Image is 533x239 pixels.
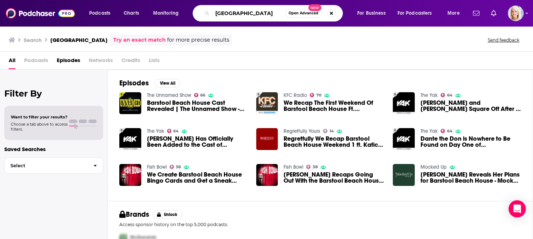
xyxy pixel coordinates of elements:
button: Send feedback [486,37,521,43]
p: Access sponsor history on the top 5,000 podcasts. [119,222,521,227]
a: The Yak [147,128,164,134]
a: Jackie Recaps Going Out With the Barstool Beach House crew For the First Time - Fishbowl 6/19/25 [284,172,384,184]
span: [PERSON_NAME] Recaps Going Out With the Barstool Beach House crew For the First Time - Fishbowl [... [284,172,384,184]
button: open menu [352,8,395,19]
span: Dante the Don is Nowhere to Be Found on Day One of [GEOGRAPHIC_DATA] | [GEOGRAPHIC_DATA] [DATE] [421,136,521,148]
span: Select [5,163,88,168]
button: open menu [84,8,120,19]
span: New [308,4,321,11]
span: Logged in as ashtonrc [508,5,524,21]
span: Choose a tab above to access filters. [11,122,68,132]
a: Regretfully Yours [284,128,320,134]
a: Fish Bowl [147,164,167,170]
span: [PERSON_NAME] and [PERSON_NAME] Square Off After a HEATED Barstool Beach House Weekend | The Yak ... [421,100,521,112]
img: Podchaser - Follow, Share and Rate Podcasts [6,6,75,20]
button: open menu [393,8,442,19]
h2: Episodes [119,79,149,88]
span: 14 [330,130,334,133]
h2: Brands [119,210,149,219]
a: 70 [310,93,321,97]
p: Saved Searches [4,146,103,153]
span: Want to filter your results? [11,114,68,119]
a: 64 [441,129,452,133]
a: Try an exact match [113,36,166,44]
button: open menu [442,8,469,19]
a: EpisodesView All [119,79,180,88]
span: We Recap The First Weekend Of Barstool Beach House Ft. [PERSON_NAME] Smokes - Full Episode [284,100,384,112]
button: Unlock [152,210,183,219]
a: Episodes [57,55,80,69]
span: 70 [316,94,321,97]
a: 66 [194,93,206,97]
button: View All [155,79,180,88]
img: We Create Barstool Beach House Bingo Cards and Get a Sneak Peak at the House [119,164,141,186]
button: Show profile menu [508,5,524,21]
span: [PERSON_NAME] Has Officially Been Added to the Cast of [GEOGRAPHIC_DATA] | The Yak [DATE] [147,136,248,148]
span: Podcasts [89,8,110,18]
a: We Create Barstool Beach House Bingo Cards and Get a Sneak Peak at the House [147,172,248,184]
button: Open AdvancedNew [285,9,322,18]
a: KFC Radio [284,92,307,98]
img: User Profile [508,5,524,21]
input: Search podcasts, credits, & more... [212,8,285,19]
button: open menu [148,8,188,19]
span: for more precise results [167,36,229,44]
h2: Filter By [4,88,103,99]
span: Credits [121,55,140,69]
a: 38 [306,165,318,169]
img: Danny Conrad Has Officially Been Added to the Cast of Barstool Beach House | The Yak 6-10-25 [119,128,141,150]
a: We Recap The First Weekend Of Barstool Beach House Ft. Tommy Smokes - Full Episode [284,100,384,112]
img: Barstool Beach House Cast Revealed | The Unnamed Show - Episode 61 [119,92,141,114]
h3: [GEOGRAPHIC_DATA] [50,37,107,43]
h3: Search [24,37,42,43]
div: Search podcasts, credits, & more... [199,5,350,22]
span: Monitoring [153,8,179,18]
img: We Recap The First Weekend Of Barstool Beach House Ft. Tommy Smokes - Full Episode [256,92,278,114]
span: Networks [89,55,113,69]
a: Danny Conrad Has Officially Been Added to the Cast of Barstool Beach House | The Yak 6-10-25 [147,136,248,148]
a: Regretfully We Recap Barstool Beach House Weekend 1 ft. Katic | Episode 8 [284,136,384,148]
a: 64 [441,93,452,97]
a: 64 [167,129,179,133]
span: Lists [149,55,160,69]
span: 38 [176,165,181,169]
img: Regretfully We Recap Barstool Beach House Weekend 1 ft. Katic | Episode 8 [256,128,278,150]
a: Barstool Beach House Cast Revealed | The Unnamed Show - Episode 61 [147,100,248,112]
img: Danny and Nicky Smokes Square Off After a HEATED Barstool Beach House Weekend | The Yak 8-11-25 [393,92,415,114]
img: Jackie Recaps Going Out With the Barstool Beach House crew For the First Time - Fishbowl 6/19/25 [256,164,278,186]
a: The Yak [421,92,438,98]
a: All [9,55,15,69]
span: [PERSON_NAME] Reveals Her Plans for Barstool Beach House - Mocked Up Ep. 18 [421,172,521,184]
a: Mocked Up [421,164,447,170]
a: Brianna LaPaglia Reveals Her Plans for Barstool Beach House - Mocked Up Ep. 18 [421,172,521,184]
a: Dante the Don is Nowhere to Be Found on Day One of Barstool Beach House | The Yak 8-7-25 [421,136,521,148]
a: Show notifications dropdown [488,7,499,19]
span: Open Advanced [289,11,318,15]
a: The Yak [421,128,438,134]
img: Brianna LaPaglia Reveals Her Plans for Barstool Beach House - Mocked Up Ep. 18 [393,164,415,186]
span: For Business [357,8,386,18]
span: 64 [447,94,452,97]
span: Charts [124,8,139,18]
a: Fish Bowl [284,164,303,170]
a: Show notifications dropdown [470,7,482,19]
img: Dante the Don is Nowhere to Be Found on Day One of Barstool Beach House | The Yak 8-7-25 [393,128,415,150]
a: 14 [323,129,334,133]
a: Danny and Nicky Smokes Square Off After a HEATED Barstool Beach House Weekend | The Yak 8-11-25 [421,100,521,112]
span: For Podcasters [398,8,432,18]
button: Select [4,158,103,174]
